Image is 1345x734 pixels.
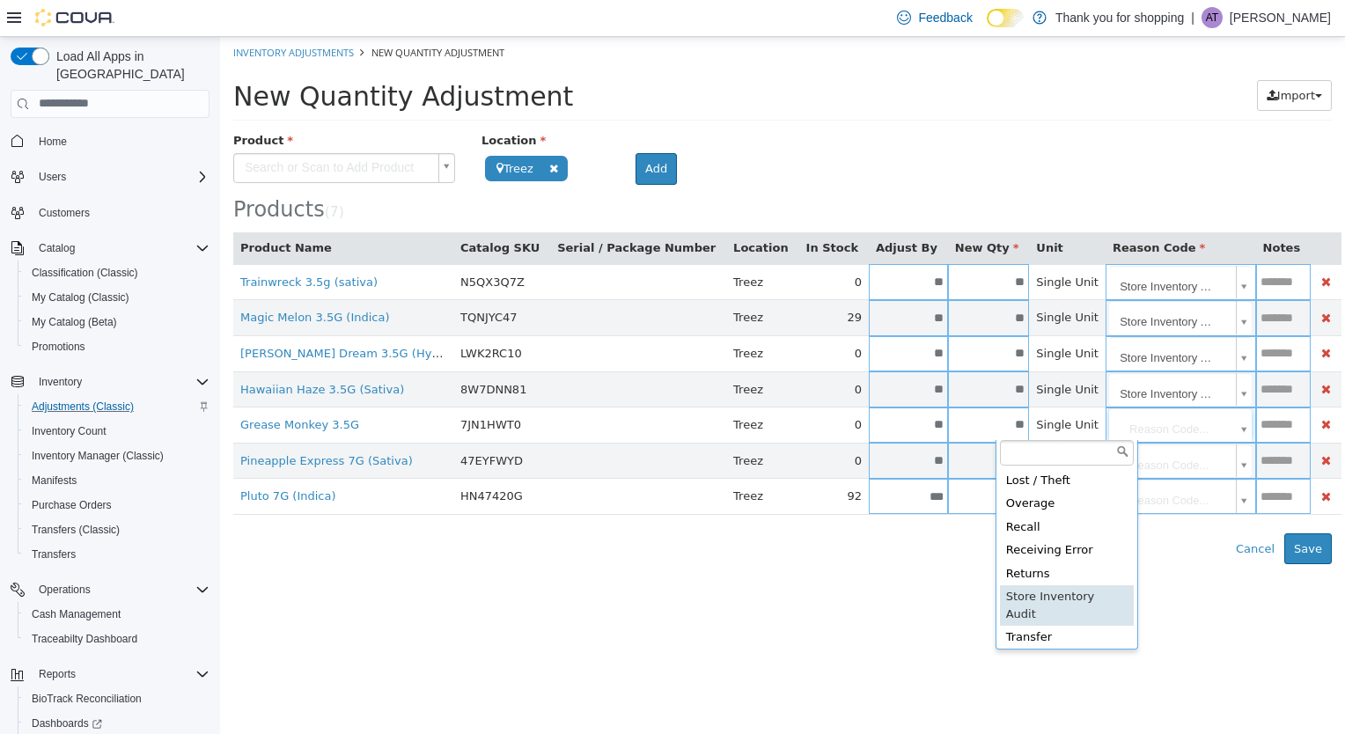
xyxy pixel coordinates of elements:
[32,166,73,187] button: Users
[18,542,217,567] button: Transfers
[32,547,76,562] span: Transfers
[18,444,217,468] button: Inventory Manager (Classic)
[18,686,217,711] button: BioTrack Reconciliation
[25,470,84,491] a: Manifests
[4,200,217,225] button: Customers
[780,432,914,456] div: Lost / Theft
[18,419,217,444] button: Inventory Count
[1206,7,1218,28] span: AT
[32,664,209,685] span: Reports
[39,135,67,149] span: Home
[780,589,914,613] div: Transfer
[49,48,209,83] span: Load All Apps in [GEOGRAPHIC_DATA]
[25,604,209,625] span: Cash Management
[25,628,144,650] a: Traceabilty Dashboard
[987,9,1024,27] input: Dark Mode
[1055,7,1184,28] p: Thank you for shopping
[32,449,164,463] span: Inventory Manager (Classic)
[25,519,127,540] a: Transfers (Classic)
[32,202,209,224] span: Customers
[32,371,89,393] button: Inventory
[18,394,217,419] button: Adjustments (Classic)
[39,583,91,597] span: Operations
[25,421,114,442] a: Inventory Count
[32,607,121,621] span: Cash Management
[25,470,209,491] span: Manifests
[780,479,914,503] div: Recall
[25,336,92,357] a: Promotions
[32,238,82,259] button: Catalog
[18,285,217,310] button: My Catalog (Classic)
[4,662,217,686] button: Reports
[32,579,98,600] button: Operations
[1230,7,1331,28] p: [PERSON_NAME]
[1202,7,1223,28] div: Alfred Torres
[987,27,988,28] span: Dark Mode
[4,236,217,261] button: Catalog
[25,396,209,417] span: Adjustments (Classic)
[18,517,217,542] button: Transfers (Classic)
[18,310,217,334] button: My Catalog (Beta)
[32,523,120,537] span: Transfers (Classic)
[4,128,217,154] button: Home
[32,473,77,488] span: Manifests
[25,312,124,333] a: My Catalog (Beta)
[32,632,137,646] span: Traceabilty Dashboard
[32,315,117,329] span: My Catalog (Beta)
[32,266,138,280] span: Classification (Classic)
[32,340,85,354] span: Promotions
[4,165,217,189] button: Users
[25,713,109,734] a: Dashboards
[25,628,209,650] span: Traceabilty Dashboard
[32,238,209,259] span: Catalog
[32,664,83,685] button: Reports
[25,445,171,466] a: Inventory Manager (Classic)
[780,502,914,525] div: Receiving Error
[25,713,209,734] span: Dashboards
[18,261,217,285] button: Classification (Classic)
[32,371,209,393] span: Inventory
[780,548,914,589] div: Store Inventory Audit
[32,400,134,414] span: Adjustments (Classic)
[32,131,74,152] a: Home
[18,602,217,627] button: Cash Management
[25,495,119,516] a: Purchase Orders
[39,375,82,389] span: Inventory
[780,455,914,479] div: Overage
[18,334,217,359] button: Promotions
[18,493,217,517] button: Purchase Orders
[39,667,76,681] span: Reports
[18,468,217,493] button: Manifests
[39,170,66,184] span: Users
[32,166,209,187] span: Users
[25,312,209,333] span: My Catalog (Beta)
[780,525,914,549] div: Returns
[32,130,209,152] span: Home
[918,9,972,26] span: Feedback
[35,9,114,26] img: Cova
[39,241,75,255] span: Catalog
[25,519,209,540] span: Transfers (Classic)
[4,577,217,602] button: Operations
[25,544,209,565] span: Transfers
[25,336,209,357] span: Promotions
[32,290,129,305] span: My Catalog (Classic)
[39,206,90,220] span: Customers
[32,498,112,512] span: Purchase Orders
[32,202,97,224] a: Customers
[25,688,209,709] span: BioTrack Reconciliation
[25,262,209,283] span: Classification (Classic)
[18,627,217,651] button: Traceabilty Dashboard
[25,421,209,442] span: Inventory Count
[25,287,209,308] span: My Catalog (Classic)
[32,424,107,438] span: Inventory Count
[25,287,136,308] a: My Catalog (Classic)
[25,396,141,417] a: Adjustments (Classic)
[25,262,145,283] a: Classification (Classic)
[25,688,149,709] a: BioTrack Reconciliation
[32,692,142,706] span: BioTrack Reconciliation
[1191,7,1194,28] p: |
[25,495,209,516] span: Purchase Orders
[4,370,217,394] button: Inventory
[25,445,209,466] span: Inventory Manager (Classic)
